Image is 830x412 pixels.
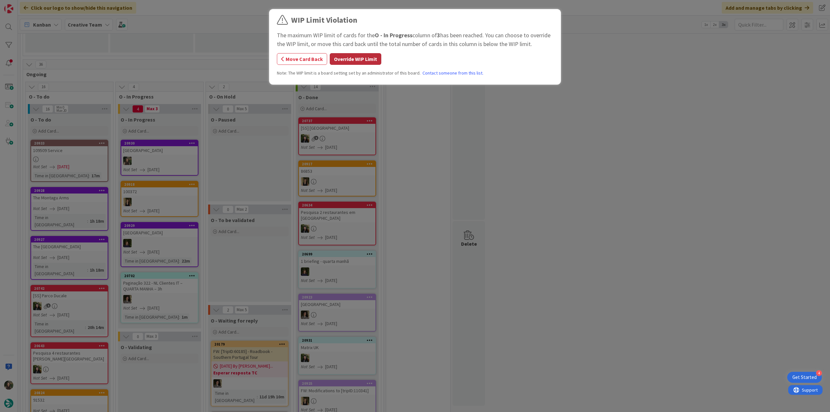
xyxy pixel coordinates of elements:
[422,70,483,77] a: Contact someone from this list.
[437,31,440,39] b: 3
[291,14,357,26] div: WIP Limit Violation
[787,372,822,383] div: Open Get Started checklist, remaining modules: 4
[277,31,553,48] div: The maximum WIP limit of cards for the column of has been reached. You can choose to override the...
[375,31,412,39] b: O - In Progress
[816,370,822,376] div: 4
[277,70,553,77] div: Note: The WIP limit is a board setting set by an administrator of this board.
[277,53,327,65] button: Move Card Back
[792,374,817,381] div: Get Started
[14,1,30,9] span: Support
[330,53,381,65] button: Override WIP Limit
